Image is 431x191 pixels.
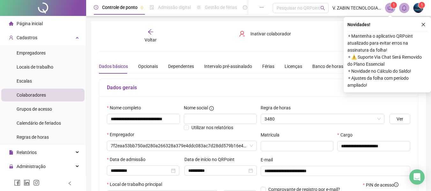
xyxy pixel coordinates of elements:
[17,121,61,126] span: Calendário de feriados
[191,125,233,130] span: Utilizar nos relatórios
[419,2,425,8] sup: Atualize o seu contato no menu Meus Dados
[107,181,166,188] label: Local de trabalho principal
[209,106,214,111] span: info-circle
[390,114,410,124] button: Ver
[347,33,427,54] span: ⚬ Mantenha o aplicativo QRPoint atualizado para evitar erros na assinatura da folha!
[14,180,20,186] span: facebook
[68,181,72,186] span: left
[184,156,239,163] label: Data de início no QRPoint
[158,5,191,10] span: Admissão digital
[102,5,137,10] span: Controle de ponto
[366,181,398,188] span: PIN de acesso
[99,63,128,70] div: Dados básicos
[147,29,154,35] span: arrow-left
[337,131,356,138] label: Cargo
[250,30,291,37] span: Inativar colaborador
[261,131,284,138] label: Matrícula
[261,156,277,163] label: E-mail
[243,5,247,10] span: dashboard
[264,114,381,124] span: 3480
[107,104,145,111] label: Nome completo
[262,63,274,70] div: Férias
[145,37,157,42] span: Voltar
[390,2,397,8] sup: 1
[9,164,13,169] span: lock
[17,50,46,55] span: Empregadores
[204,63,252,70] div: Intervalo pré-assinalado
[347,54,427,68] span: ⚬ ⚠️ Suporte Via Chat Será Removido do Plano Essencial
[413,3,423,13] img: 8920
[234,29,296,39] button: Inativar colaborador
[140,6,144,10] span: pushpin
[239,31,245,37] span: user-delete
[94,5,98,10] span: clock-circle
[259,5,264,10] span: ellipsis
[107,156,150,163] label: Data de admissão
[24,180,30,186] span: linkedin
[332,4,381,11] span: V. ZABIN TECNOLOGIA E COMÉRCIO EIRRELLI
[107,84,410,92] h5: Dados gerais
[138,63,158,70] div: Opcionais
[17,164,46,169] span: Administração
[17,21,43,26] span: Página inicial
[184,104,208,111] span: Nome social
[342,29,376,39] button: Salvar
[17,92,46,98] span: Colaboradores
[394,182,398,187] span: info-circle
[347,21,370,28] span: Novidades !
[401,5,407,11] span: bell
[17,64,53,70] span: Locais de trabalho
[421,22,426,27] span: close
[107,131,138,138] label: Empregador
[33,180,40,186] span: instagram
[347,75,427,89] span: ⚬ Ajustes da folha com período ampliado!
[17,150,37,155] span: Relatórios
[421,3,423,7] span: 1
[197,5,201,10] span: sun
[17,78,32,84] span: Escalas
[397,115,403,122] span: Ver
[393,3,395,7] span: 1
[387,5,393,11] span: notification
[9,21,13,26] span: home
[17,135,49,140] span: Regras de horas
[111,141,253,151] span: 7f2eaa53bb750ad280a266328a379e4ddc083ac7d28dd579b16e438bf28c3fdb
[261,104,295,111] label: Regra de horas
[9,150,13,155] span: file
[320,6,325,11] span: search
[168,63,194,70] div: Dependentes
[205,5,237,10] span: Gestão de férias
[17,35,37,40] span: Cadastros
[409,169,425,185] div: Open Intercom Messenger
[285,63,302,70] div: Licenças
[312,63,343,70] div: Banco de horas
[347,68,427,75] span: ⚬ Novidade no Cálculo do Saldo!
[17,107,52,112] span: Grupos de acesso
[9,35,13,40] span: user-add
[150,5,154,10] span: file-done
